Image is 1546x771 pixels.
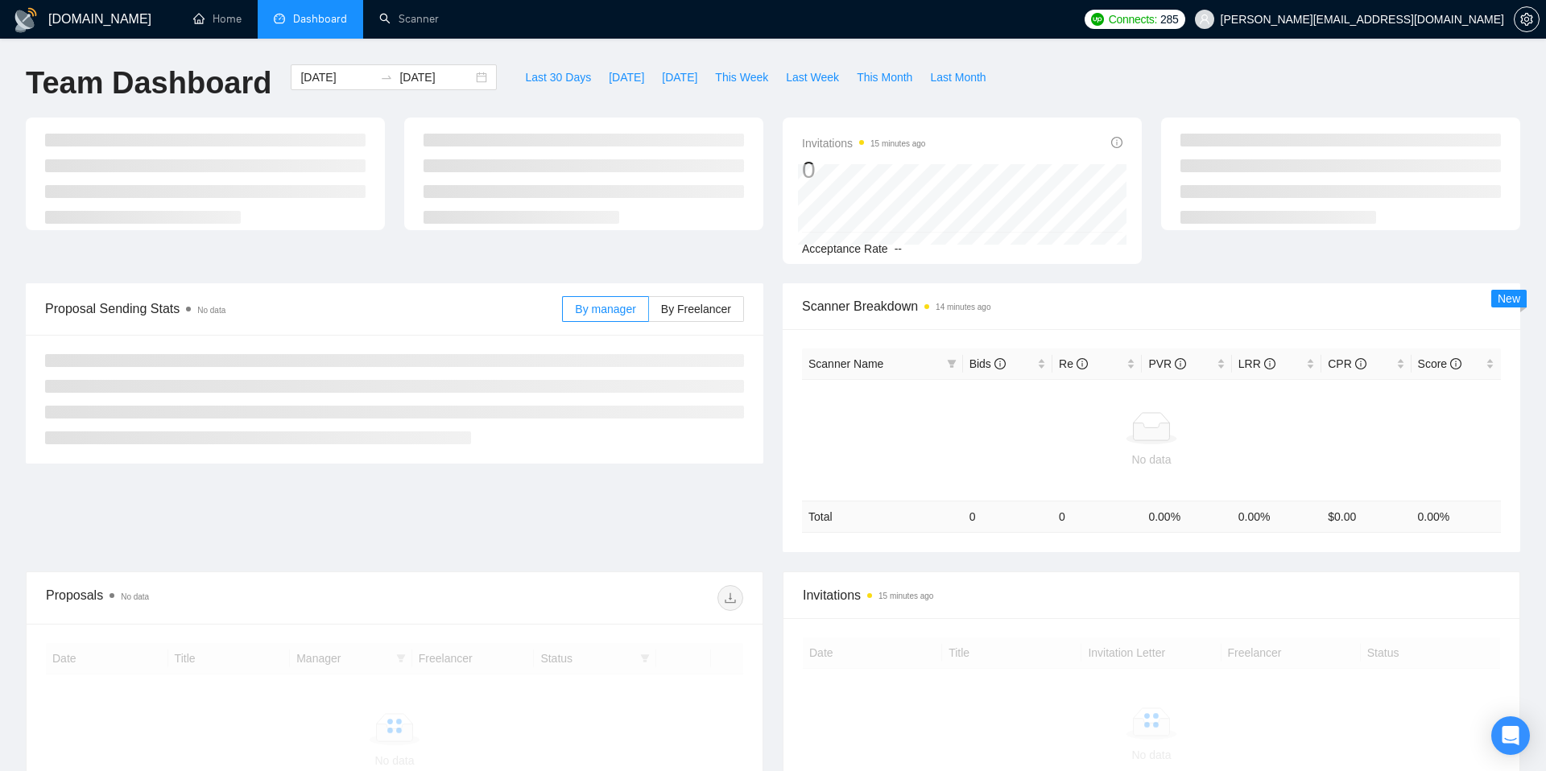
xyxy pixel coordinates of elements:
[653,64,706,90] button: [DATE]
[300,68,374,86] input: Start date
[609,68,644,86] span: [DATE]
[516,64,600,90] button: Last 30 Days
[1052,501,1142,532] td: 0
[399,68,473,86] input: End date
[808,357,883,370] span: Scanner Name
[936,303,990,311] time: 14 minutes ago
[26,64,271,102] h1: Team Dashboard
[963,501,1052,532] td: 0
[802,501,963,532] td: Total
[706,64,777,90] button: This Week
[600,64,653,90] button: [DATE]
[848,64,921,90] button: This Month
[1175,358,1186,369] span: info-circle
[193,12,242,26] a: homeHome
[1109,10,1157,28] span: Connects:
[1059,357,1088,370] span: Re
[921,64,994,90] button: Last Month
[802,155,925,185] div: 0
[930,68,986,86] span: Last Month
[1355,358,1366,369] span: info-circle
[1160,10,1178,28] span: 285
[1077,358,1088,369] span: info-circle
[969,357,1006,370] span: Bids
[662,68,697,86] span: [DATE]
[1238,357,1275,370] span: LRR
[1328,357,1366,370] span: CPR
[379,12,439,26] a: searchScanner
[293,12,347,26] span: Dashboard
[13,7,39,33] img: logo
[870,139,925,148] time: 15 minutes ago
[1418,357,1461,370] span: Score
[808,451,1494,468] div: No data
[661,303,731,315] span: By Freelancer
[1514,6,1540,32] button: setting
[1514,13,1540,26] a: setting
[1498,292,1520,305] span: New
[1491,716,1530,755] div: Open Intercom Messenger
[715,68,768,86] span: This Week
[1148,357,1186,370] span: PVR
[947,359,957,369] span: filter
[777,64,848,90] button: Last Week
[1450,358,1461,369] span: info-circle
[1321,501,1411,532] td: $ 0.00
[45,299,562,319] span: Proposal Sending Stats
[575,303,635,315] span: By manager
[944,352,960,376] span: filter
[46,585,395,611] div: Proposals
[895,242,902,255] span: --
[121,592,149,601] span: No data
[1142,501,1231,532] td: 0.00 %
[857,68,912,86] span: This Month
[1412,501,1501,532] td: 0.00 %
[802,134,925,153] span: Invitations
[197,306,225,315] span: No data
[803,585,1500,605] span: Invitations
[1199,14,1210,25] span: user
[1264,358,1275,369] span: info-circle
[1111,137,1122,148] span: info-circle
[274,13,285,24] span: dashboard
[525,68,591,86] span: Last 30 Days
[1232,501,1321,532] td: 0.00 %
[802,242,888,255] span: Acceptance Rate
[994,358,1006,369] span: info-circle
[1515,13,1539,26] span: setting
[786,68,839,86] span: Last Week
[878,592,933,600] time: 15 minutes ago
[802,296,1501,316] span: Scanner Breakdown
[380,71,393,84] span: swap-right
[380,71,393,84] span: to
[1091,13,1104,26] img: upwork-logo.png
